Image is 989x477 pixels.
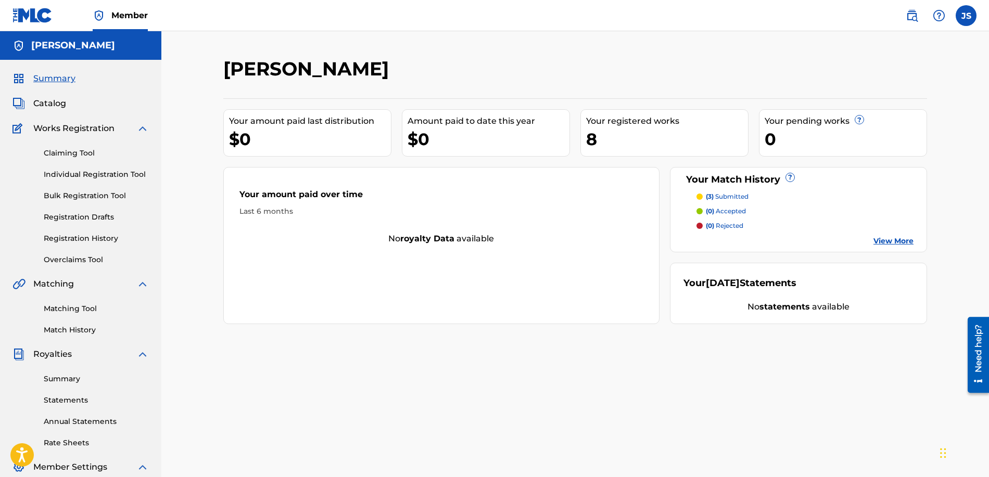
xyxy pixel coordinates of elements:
[706,222,714,229] span: (0)
[33,72,75,85] span: Summary
[44,303,149,314] a: Matching Tool
[759,302,810,312] strong: statements
[44,169,149,180] a: Individual Registration Tool
[12,97,66,110] a: CatalogCatalog
[706,207,714,215] span: (0)
[44,395,149,406] a: Statements
[223,57,394,81] h2: [PERSON_NAME]
[400,234,454,243] strong: royalty data
[937,427,989,477] iframe: Chat Widget
[239,206,643,217] div: Last 6 months
[12,97,25,110] img: Catalog
[33,122,115,135] span: Works Registration
[683,301,914,313] div: No available
[12,8,53,23] img: MLC Logo
[902,5,922,26] a: Public Search
[706,221,743,230] p: rejected
[696,207,914,216] a: (0) accepted
[683,173,914,187] div: Your Match History
[696,221,914,230] a: (0) rejected
[12,348,25,360] img: Royalties
[136,122,149,135] img: expand
[12,461,25,473] img: Member Settings
[12,72,75,85] a: SummarySummary
[906,9,918,22] img: search
[12,122,26,135] img: Works Registration
[956,5,977,26] div: User Menu
[786,173,794,182] span: ?
[229,127,391,151] div: $0
[93,9,105,22] img: Top Rightsholder
[12,40,25,52] img: Accounts
[136,278,149,290] img: expand
[696,192,914,201] a: (3) submitted
[706,207,746,216] p: accepted
[683,276,796,290] div: Your Statements
[44,233,149,244] a: Registration History
[33,97,66,110] span: Catalog
[44,190,149,201] a: Bulk Registration Tool
[873,236,914,247] a: View More
[44,254,149,265] a: Overclaims Tool
[224,233,659,245] div: No available
[33,278,74,290] span: Matching
[408,127,569,151] div: $0
[136,461,149,473] img: expand
[706,192,749,201] p: submitted
[44,212,149,223] a: Registration Drafts
[12,278,26,290] img: Matching
[31,40,115,51] h5: Jonathan sipp
[408,115,569,127] div: Amount paid to date this year
[940,437,946,469] div: Drag
[33,348,72,360] span: Royalties
[44,325,149,336] a: Match History
[136,348,149,360] img: expand
[44,437,149,448] a: Rate Sheets
[765,127,927,151] div: 0
[229,115,391,127] div: Your amount paid last distribution
[111,9,148,21] span: Member
[929,5,949,26] div: Help
[855,115,864,124] span: ?
[960,310,989,399] iframe: Resource Center
[586,127,748,151] div: 8
[765,115,927,127] div: Your pending works
[33,461,107,473] span: Member Settings
[586,115,748,127] div: Your registered works
[239,188,643,206] div: Your amount paid over time
[706,192,714,200] span: (3)
[44,373,149,384] a: Summary
[44,148,149,159] a: Claiming Tool
[12,72,25,85] img: Summary
[44,416,149,427] a: Annual Statements
[706,277,740,289] span: [DATE]
[933,9,945,22] img: help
